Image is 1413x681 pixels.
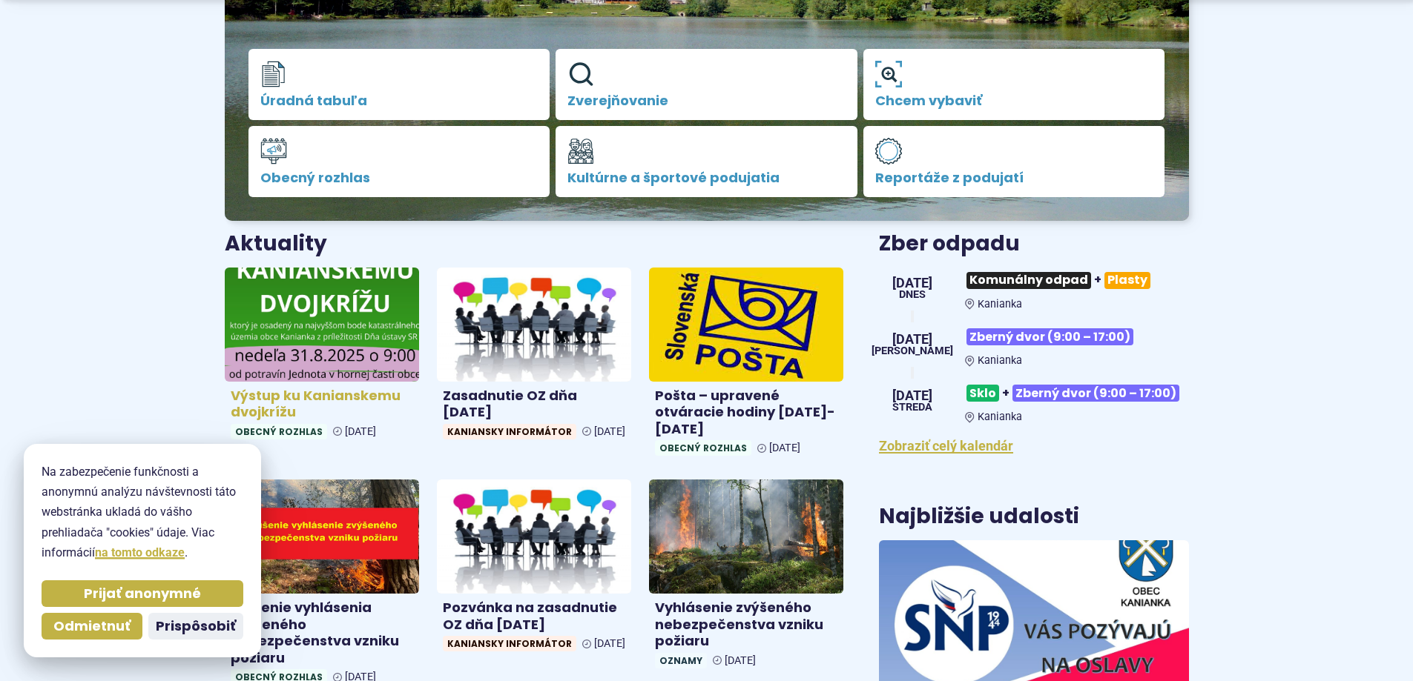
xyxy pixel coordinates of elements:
a: Pošta – upravené otváracie hodiny [DATE]-[DATE] Obecný rozhlas [DATE] [649,268,843,462]
a: Vyhlásenie zvýšeného nebezpečenstva vzniku požiaru Oznamy [DATE] [649,479,843,674]
h3: Zber odpadu [879,233,1188,256]
h3: Aktuality [225,233,327,256]
a: Komunálny odpad+Plasty Kanianka [DATE] Dnes [879,266,1188,310]
span: streda [892,402,932,413]
span: [DATE] [594,637,625,650]
span: Kanianka [978,354,1022,367]
a: Zverejňovanie [556,49,857,120]
span: Obecný rozhlas [231,424,327,439]
span: Kanianka [978,298,1022,310]
span: Obecný rozhlas [655,440,751,456]
h4: Pozvánka na zasadnutie OZ dňa [DATE] [443,599,625,633]
a: Zberný dvor (9:00 – 17:00) Kanianka [DATE] [PERSON_NAME] [879,322,1188,367]
span: Zberný dvor (9:00 – 17:00) [1012,385,1179,402]
span: Obecný rozhlas [260,170,538,185]
span: Dnes [892,290,932,300]
h4: Zasadnutie OZ dňa [DATE] [443,388,625,421]
h4: Vyhlásenie zvýšeného nebezpečenstva vzniku požiaru [655,599,837,650]
span: [PERSON_NAME] [872,346,953,356]
span: Úradná tabuľa [260,93,538,108]
span: [DATE] [345,425,376,438]
span: Komunálny odpad [966,272,1091,289]
a: Úradná tabuľa [248,49,550,120]
span: [DATE] [725,654,756,667]
p: Na zabezpečenie funkčnosti a anonymnú analýzu návštevnosti táto webstránka ukladá do vášho prehli... [42,462,243,562]
span: Zverejňovanie [567,93,846,108]
button: Prispôsobiť [148,613,243,640]
span: Kanianka [978,411,1022,423]
a: na tomto odkaze [95,545,185,559]
button: Odmietnuť [42,613,142,640]
span: Kaniansky informátor [443,424,576,439]
span: Prijať anonymné [84,585,201,602]
a: Výstup ku Kanianskemu dvojkrížu Obecný rozhlas [DATE] [225,268,419,445]
h4: Zrušenie vyhlásenia zvýšeného nebezpečenstva vzniku požiaru [231,599,413,666]
span: [DATE] [872,333,953,346]
span: Oznamy [655,653,707,668]
a: Obecný rozhlas [248,126,550,197]
span: [DATE] [892,389,932,402]
span: Chcem vybaviť [875,93,1153,108]
a: Pozvánka na zasadnutie OZ dňa [DATE] Kaniansky informátor [DATE] [437,479,631,657]
h4: Výstup ku Kanianskemu dvojkrížu [231,388,413,421]
span: [DATE] [892,276,932,290]
span: Sklo [966,385,999,402]
span: Plasty [1104,272,1150,289]
a: Zasadnutie OZ dňa [DATE] Kaniansky informátor [DATE] [437,268,631,445]
span: Prispôsobiť [156,618,236,635]
a: Kultúrne a športové podujatia [556,126,857,197]
span: Reportáže z podujatí [875,170,1153,185]
h4: Pošta – upravené otváracie hodiny [DATE]-[DATE] [655,388,837,438]
h3: + [965,266,1188,295]
span: [DATE] [594,425,625,438]
h3: + [965,379,1188,408]
a: Sklo+Zberný dvor (9:00 – 17:00) Kanianka [DATE] streda [879,379,1188,423]
a: Chcem vybaviť [863,49,1165,120]
a: Reportáže z podujatí [863,126,1165,197]
span: Kaniansky informátor [443,636,576,651]
span: [DATE] [769,442,800,454]
span: Zberný dvor (9:00 – 17:00) [966,328,1133,345]
a: Zobraziť celý kalendár [879,438,1013,454]
h3: Najbližšie udalosti [879,505,1079,528]
span: Odmietnuť [53,618,131,635]
button: Prijať anonymné [42,580,243,607]
span: Kultúrne a športové podujatia [567,170,846,185]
